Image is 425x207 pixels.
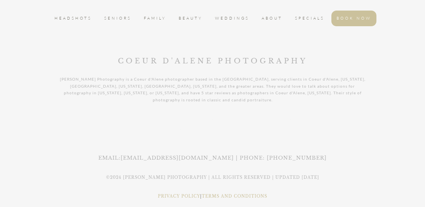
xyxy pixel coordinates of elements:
[144,14,166,22] a: FAMILY
[158,194,200,199] a: PRIVACY POLICY
[295,14,324,22] a: SPECIALS
[54,14,92,22] a: HEADSHOTS
[8,187,417,206] p: |
[202,194,267,199] a: TERMS AND CONDITIONS
[179,14,203,22] a: BEAUTY
[336,14,371,22] a: BOOK NOW
[60,77,365,102] span: [PERSON_NAME] Photography is a Coeur d'Alene photographer based in the [GEOGRAPHIC_DATA], serving...
[208,117,282,123] span: [US_STATE] Photographer
[121,155,327,161] span: [EMAIL_ADDRESS][DOMAIN_NAME] | Phone: [PHONE_NUMBER]
[141,117,143,123] span: |
[62,116,141,123] a: Coeur d'Alene Photographer
[58,109,368,147] p: | |
[8,148,417,169] p: Email:
[262,14,282,22] a: ABOUT
[215,14,249,22] a: WEDDINGS
[143,117,206,123] span: Spokane Photographer
[106,175,319,180] span: ©2024 [PERSON_NAME] Photography | All rights reserved | Updated [DATE]
[208,116,282,123] a: [US_STATE] Photographer
[62,117,141,123] span: Coeur d'Alene Photographer
[175,117,364,133] span: | [US_STATE] Photographer | [US_STATE] Photographer
[118,57,307,65] span: COEUR D'ALENE PHOTOGRAPHy
[143,116,206,123] a: Spokane Photographer
[104,14,131,22] a: SENIORS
